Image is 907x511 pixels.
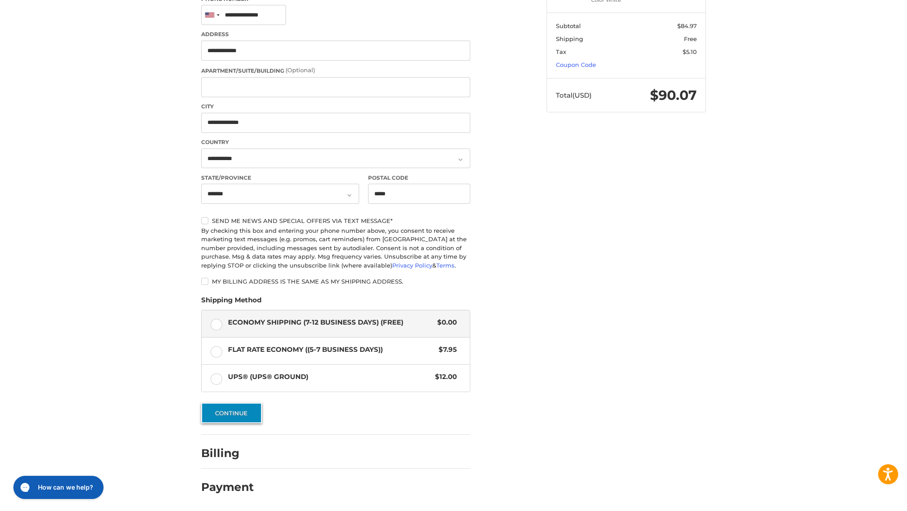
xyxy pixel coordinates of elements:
button: Continue [201,403,262,423]
label: Send me news and special offers via text message* [201,217,470,224]
span: $0.00 [433,317,457,328]
span: Tax [556,48,566,55]
span: $90.07 [650,87,697,103]
small: (Optional) [286,66,315,74]
span: Economy Shipping (7-12 Business Days) (Free) [228,317,433,328]
a: Privacy Policy [392,262,432,269]
h2: Billing [201,446,253,460]
div: By checking this box and entering your phone number above, you consent to receive marketing text ... [201,227,470,270]
label: State/Province [201,174,359,182]
label: Country [201,138,470,146]
span: $7.95 [434,345,457,355]
div: United States: +1 [202,5,222,25]
label: Apartment/Suite/Building [201,66,470,75]
span: Shipping [556,35,583,42]
label: Postal Code [368,174,471,182]
h2: Payment [201,480,254,494]
iframe: Google Customer Reviews [833,487,907,511]
legend: Shipping Method [201,295,261,309]
iframe: Gorgias live chat messenger [9,473,106,502]
a: Terms [436,262,455,269]
span: Subtotal [556,22,581,29]
label: My billing address is the same as my shipping address. [201,278,470,285]
span: Free [684,35,697,42]
a: Coupon Code [556,61,596,68]
span: Total (USD) [556,91,592,99]
span: $84.97 [677,22,697,29]
span: $12.00 [431,372,457,382]
label: City [201,103,470,111]
span: Flat Rate Economy ((5-7 Business Days)) [228,345,435,355]
label: Address [201,30,470,38]
span: $5.10 [683,48,697,55]
span: UPS® (UPS® Ground) [228,372,431,382]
